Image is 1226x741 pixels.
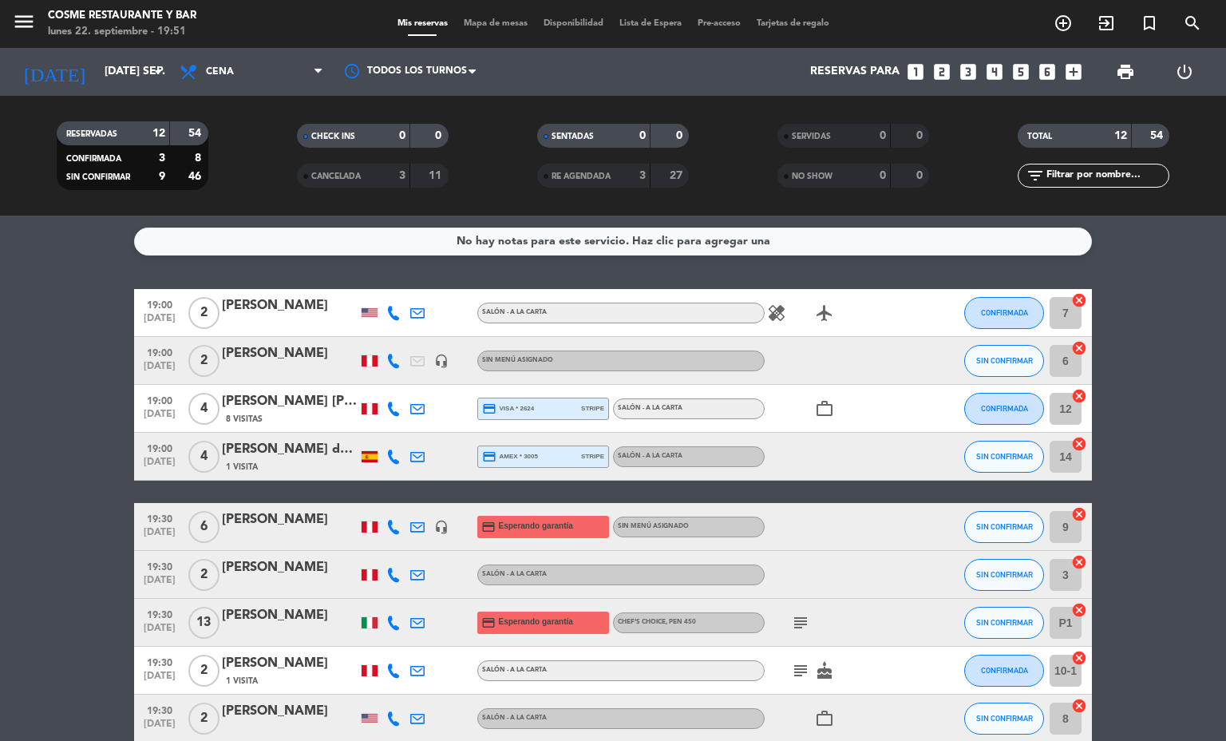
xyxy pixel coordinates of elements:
i: work_outline [815,399,834,418]
strong: 0 [916,130,926,141]
button: menu [12,10,36,39]
strong: 3 [159,153,165,164]
div: [PERSON_NAME] [222,701,358,722]
span: 19:30 [140,604,180,623]
span: [DATE] [140,457,180,475]
i: exit_to_app [1097,14,1116,33]
i: credit_card [481,520,496,534]
span: Esperando garantía [499,616,573,628]
i: menu [12,10,36,34]
span: SIN CONFIRMAR [976,522,1033,531]
span: SIN CONFIRMAR [976,570,1033,579]
div: [PERSON_NAME] [222,295,358,316]
span: 19:30 [140,557,180,575]
span: Mapa de mesas [456,19,536,28]
span: Mis reservas [390,19,456,28]
div: LOG OUT [1155,48,1214,96]
span: SIN CONFIRMAR [976,452,1033,461]
span: [DATE] [140,575,180,593]
span: CONFIRMADA [981,666,1028,675]
span: CONFIRMADA [981,308,1028,317]
strong: 9 [159,171,165,182]
i: cancel [1071,554,1087,570]
button: SIN CONFIRMAR [964,511,1044,543]
button: CONFIRMADA [964,393,1044,425]
button: CONFIRMADA [964,655,1044,687]
span: visa * 2624 [482,402,534,416]
i: cancel [1071,436,1087,452]
span: 2 [188,703,219,735]
button: SIN CONFIRMAR [964,559,1044,591]
strong: 27 [670,170,686,181]
span: 1 Visita [226,675,258,688]
span: [DATE] [140,361,180,379]
span: Pre-acceso [690,19,749,28]
button: SIN CONFIRMAR [964,607,1044,639]
span: 19:00 [140,438,180,457]
strong: 0 [916,170,926,181]
span: amex * 3005 [482,450,538,464]
span: 6 [188,511,219,543]
div: [PERSON_NAME] [222,653,358,674]
i: headset_mic [434,354,449,368]
strong: 54 [188,128,204,139]
strong: 12 [152,128,165,139]
i: search [1183,14,1202,33]
span: Chef’s Choice [618,619,696,625]
i: cancel [1071,698,1087,714]
span: CONFIRMADA [66,155,121,163]
span: [DATE] [140,623,180,641]
i: cancel [1071,602,1087,618]
div: [PERSON_NAME] [222,509,358,530]
span: 1 Visita [226,461,258,474]
span: , PEN 450 [666,619,696,625]
i: turned_in_not [1140,14,1159,33]
span: [DATE] [140,671,180,689]
i: add_box [1063,61,1084,82]
i: cancel [1071,388,1087,404]
span: stripe [581,403,604,414]
span: Cena [206,66,234,77]
strong: 3 [639,170,646,181]
strong: 54 [1150,130,1166,141]
i: power_settings_new [1175,62,1194,81]
span: 19:00 [140,390,180,409]
i: filter_list [1026,166,1045,185]
span: stripe [581,451,604,462]
div: [PERSON_NAME] [PERSON_NAME] [222,391,358,412]
i: cake [815,661,834,680]
div: lunes 22. septiembre - 19:51 [48,24,196,40]
button: SIN CONFIRMAR [964,441,1044,473]
span: 2 [188,297,219,329]
i: cancel [1071,650,1087,666]
span: CANCELADA [311,172,361,180]
strong: 8 [195,153,204,164]
i: headset_mic [434,520,449,534]
i: credit_card [482,450,496,464]
span: [DATE] [140,527,180,545]
strong: 0 [639,130,646,141]
span: Sin menú asignado [482,357,553,363]
i: work_outline [815,709,834,728]
i: healing [767,303,786,323]
span: print [1116,62,1135,81]
span: SERVIDAS [792,133,831,141]
span: 2 [188,655,219,687]
span: [DATE] [140,719,180,737]
span: Sin menú asignado [618,523,689,529]
span: 13 [188,607,219,639]
span: 2 [188,559,219,591]
div: [PERSON_NAME] [222,343,358,364]
span: Salón - A la carta [482,667,547,673]
span: SIN CONFIRMAR [66,173,130,181]
strong: 0 [399,130,405,141]
span: SENTADAS [552,133,594,141]
span: Esperando garantía [499,520,573,533]
span: 19:00 [140,343,180,361]
i: [DATE] [12,54,97,89]
span: [DATE] [140,409,180,427]
i: looks_one [905,61,926,82]
i: looks_6 [1037,61,1058,82]
span: 8 Visitas [226,413,263,426]
div: No hay notas para este servicio. Haz clic para agregar una [457,232,770,251]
